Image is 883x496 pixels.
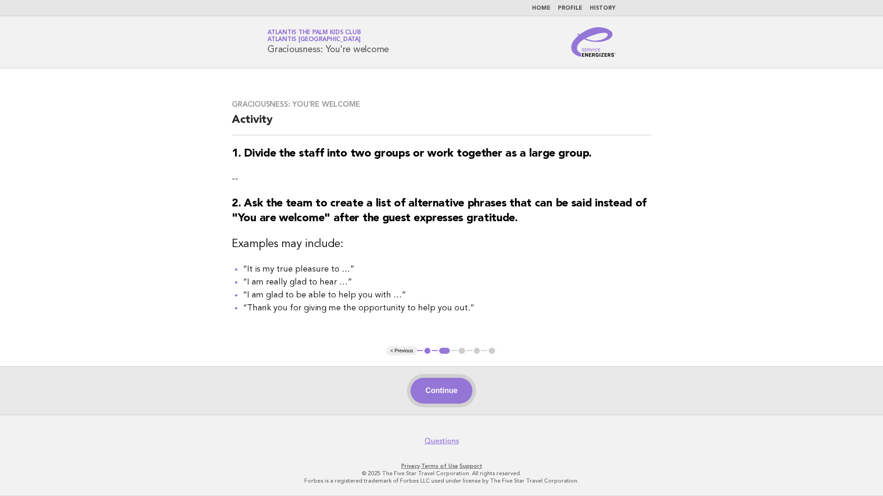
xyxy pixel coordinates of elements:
[571,27,616,57] img: Service Energizers
[232,113,651,135] h2: Activity
[243,289,651,302] li: “I am glad to be able to help you with …”
[532,6,550,11] a: Home
[558,6,582,11] a: Profile
[267,37,361,43] span: Atlantis [GEOGRAPHIC_DATA]
[401,463,420,469] a: Privacy
[267,30,389,54] h1: Graciousness: You're welcome
[243,263,651,276] li: “It is my true pleasure to …”
[232,237,651,252] h3: Examples may include:
[232,172,651,185] p: --
[590,6,616,11] a: History
[232,100,651,109] h3: Graciousness: You're welcome
[411,378,472,404] button: Continue
[232,148,592,159] strong: 1. Divide the staff into two groups or work together as a large group.
[421,463,458,469] a: Terms of Use
[243,276,651,289] li: “I am really glad to hear …”
[424,436,459,446] a: Questions
[438,346,451,356] button: 2
[267,30,361,42] a: Atlantis The Palm Kids ClubAtlantis [GEOGRAPHIC_DATA]
[460,463,482,469] a: Support
[232,198,647,224] strong: 2. Ask the team to create a list of alternative phrases that can be said instead of "You are welc...
[159,477,724,484] p: Forbes is a registered trademark of Forbes LLC used under license by The Five Star Travel Corpora...
[423,346,432,356] button: 1
[387,346,417,356] button: < Previous
[159,462,724,470] p: · ·
[159,470,724,477] p: © 2025 The Five Star Travel Corporation. All rights reserved.
[243,302,651,315] li: “Thank you for giving me the opportunity to help you out.”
